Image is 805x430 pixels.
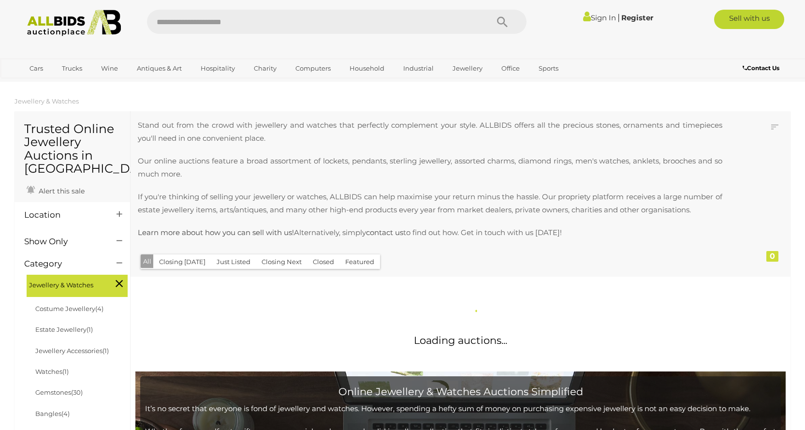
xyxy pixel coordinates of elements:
span: (1) [62,368,69,375]
a: Jewellery Accessories(1) [35,347,109,355]
a: Sell with us [714,10,784,29]
a: Industrial [397,60,440,76]
span: (4) [95,305,103,312]
a: Estate Jewellery(1) [35,326,93,333]
a: Trucks [56,60,88,76]
h1: Trusted Online Jewellery Auctions in [GEOGRAPHIC_DATA] [24,122,120,176]
p: It’s no secret that everyone is fond of jewellery and watches. However, spending a hefty sum of m... [145,402,776,415]
button: Search [478,10,527,34]
a: Cars [23,60,49,76]
img: Allbids.com.au [22,10,127,36]
a: Hospitality [194,60,241,76]
a: Charity [248,60,283,76]
p: Our online auctions feature a broad assortment of lockets, pendants, sterling jewellery, assorted... [138,154,722,180]
h4: Category [24,259,102,268]
a: Office [495,60,526,76]
a: Computers [289,60,337,76]
h2: Online Jewellery & Watches Auctions Simplified [145,386,776,397]
a: Bangles(4) [35,410,70,417]
a: Contact Us [743,63,782,74]
span: (1) [102,347,109,355]
p: Stand out from the crowd with jewellery and watches that perfectly complement your style. ALLBIDS... [138,119,722,145]
button: Featured [339,254,380,269]
a: Antiques & Art [131,60,188,76]
a: [GEOGRAPHIC_DATA] [23,76,104,92]
a: Learn more about how you can sell with us! [138,228,294,237]
button: Closing Next [256,254,307,269]
span: (4) [61,410,70,417]
span: Loading auctions... [414,334,507,346]
span: Alert this sale [36,187,85,195]
button: Just Listed [211,254,256,269]
a: Watches(1) [35,368,69,375]
button: All [141,254,154,268]
b: Contact Us [743,64,779,72]
h4: Location [24,210,102,220]
div: 0 [766,251,778,262]
a: Wine [95,60,124,76]
a: Costume Jewellery(4) [35,305,103,312]
a: Household [343,60,391,76]
button: Closed [307,254,340,269]
span: | [617,12,620,23]
span: (1) [87,326,93,333]
a: Register [621,13,653,22]
button: Closing [DATE] [153,254,211,269]
a: Sign In [583,13,616,22]
a: contact us [366,228,403,237]
a: Gemstones(30) [35,388,83,396]
span: (30) [71,388,83,396]
p: If you're thinking of selling your jewellery or watches, ALLBIDS can help maximise your return mi... [138,190,722,216]
h4: Show Only [24,237,102,246]
a: Jewellery [446,60,489,76]
p: Alternatively, simply to find out how. Get in touch with us [DATE]! [138,226,722,239]
a: Jewellery & Watches [15,97,79,105]
span: Jewellery & Watches [29,277,102,291]
a: Sports [532,60,565,76]
a: Alert this sale [24,183,87,197]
